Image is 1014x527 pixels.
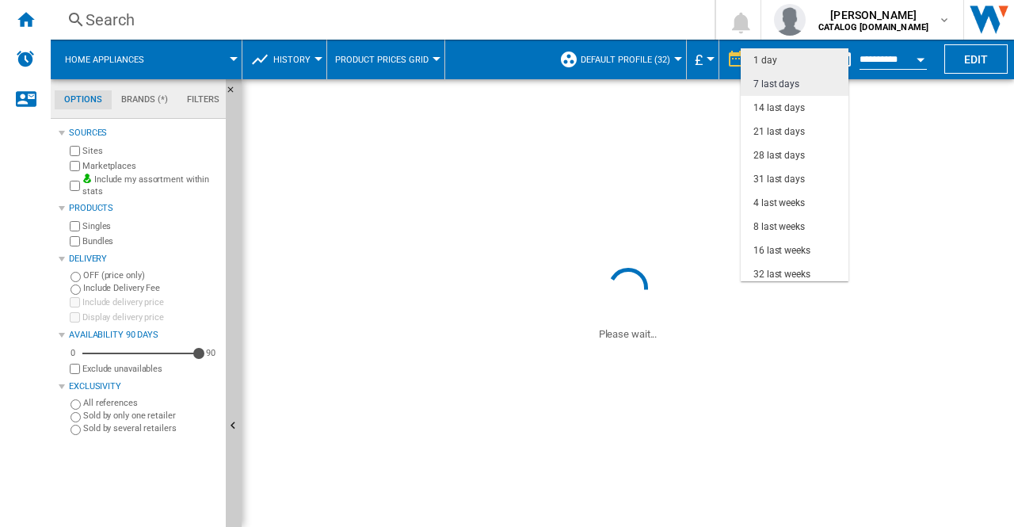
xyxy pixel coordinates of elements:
div: 31 last days [753,173,805,186]
div: 7 last days [753,78,799,91]
div: 8 last weeks [753,220,805,234]
div: 32 last weeks [753,268,810,281]
div: 1 day [753,54,777,67]
div: 14 last days [753,101,805,115]
div: 16 last weeks [753,244,810,258]
div: 4 last weeks [753,197,805,210]
div: 21 last days [753,125,805,139]
div: 28 last days [753,149,805,162]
